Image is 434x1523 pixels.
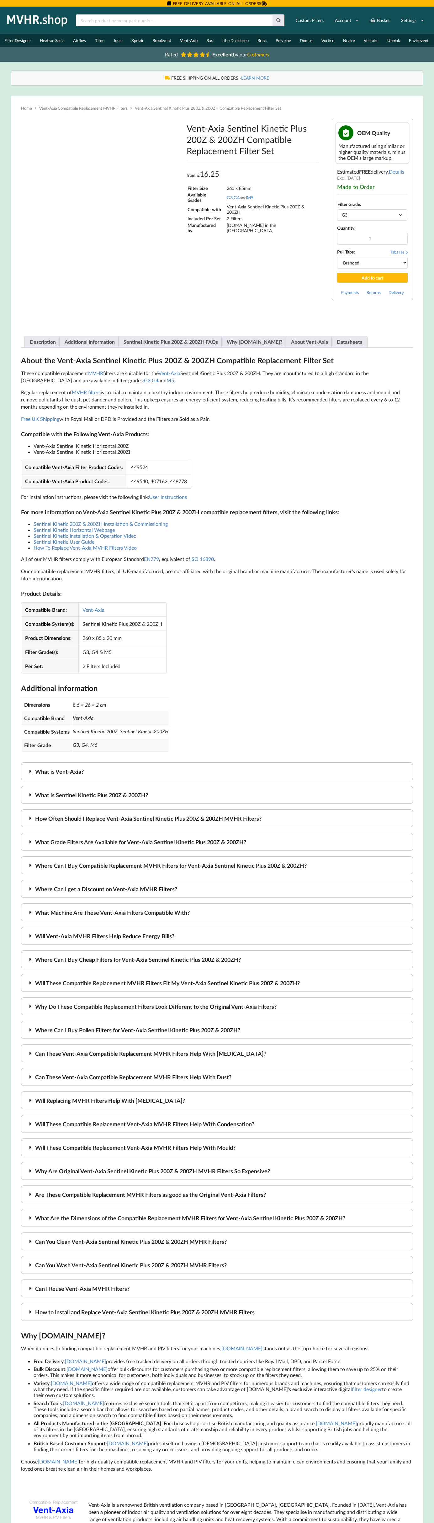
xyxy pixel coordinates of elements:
[21,903,413,921] div: What Machine Are These Vent-Axia Filters Compatible With?
[21,370,413,384] p: These compatible replacement filters are suitable for the Sentinel Kinetic Plus 200Z & 200ZH. The...
[34,1380,50,1386] span: Variety
[21,997,413,1015] div: Why Do These Compatible Replacement Filters Look Different to the Original Vent-Axia Filters?
[135,106,281,111] span: Vent-Axia Sentinel Kinetic Plus 200Z & 200ZH Compatible Replacement Filter Set
[247,195,253,200] a: M5
[34,1439,413,1453] li: : prides itself on having a [DEMOGRAPHIC_DATA] customer support team that is readily available to...
[82,607,104,613] a: Vent-Axia
[316,1420,357,1426] a: [DOMAIN_NAME]
[21,698,169,752] table: Product Details
[21,880,413,898] div: Where Can I get a Discount on Vent-Axia MVHR Filters?
[218,34,253,47] a: Itho Daalderop
[21,762,413,780] div: What is Vent-Axia?
[337,273,408,283] button: Add to cart
[359,34,383,47] a: Vectaire
[73,712,168,724] p: Vent-Axia
[21,616,78,631] td: Compatible System(s):
[34,443,413,449] li: Vent-Axia Sentinel Kinetic Horizontal 200Z
[291,336,328,347] a: About Vent-Axia
[21,1209,413,1227] div: What Are the Dimensions of the Compatible Replacement MVHR Filters for Vent-Axia Sentinel Kinetic...
[21,356,413,365] h2: About the Vent-Axia Sentinel Kinetic Plus 200Z & 200ZH Compatible Replacement Filter Set
[187,123,318,156] h1: Vent-Axia Sentinel Kinetic Plus 200Z & 200ZH Compatible Replacement Filter Set
[127,34,148,47] a: Xpelair
[34,1400,62,1406] span: Search Tools
[176,34,202,47] a: Vent-Axia
[63,1400,104,1406] a: [DOMAIN_NAME]
[292,15,328,26] a: Custom Filters
[390,249,408,254] span: Tabs Help
[21,1233,413,1250] div: Can You Clean Vent-Axia Sentinel Kinetic Plus 200Z & 200ZH MVHR Filters?
[21,645,78,659] td: Filter Grade(s):
[337,249,355,254] b: Pull Tabs:
[78,659,166,673] td: 2 Filters Included
[397,15,428,26] a: Settings
[187,222,226,233] td: Manufactured by
[366,15,394,26] a: Basket
[21,1091,413,1109] div: Will Replacing MVHR Filters Help With [MEDICAL_DATA]?
[227,195,233,200] a: G3
[247,51,269,57] i: Customers
[21,568,413,582] p: Our compatible replacement MVHR filters, all UK-manufactured, are not affiliated with the origina...
[357,129,390,136] span: OEM Quality
[21,1331,413,1341] h2: Why [DOMAIN_NAME]?
[234,195,240,200] a: G4
[332,119,413,300] div: Estimated delivery .
[21,460,127,474] td: Compatible Vent-Axia Filter Product Codes:
[226,216,317,222] td: 2 Filters
[226,192,317,203] td: , and
[227,336,282,347] a: Why [DOMAIN_NAME]?
[34,1357,413,1365] li: : provides free tracked delivery on all orders through trusted couriers like Royal Mail, DPD, and...
[202,34,218,47] a: Baxi
[190,556,214,562] a: ISO 16890
[91,34,109,47] a: Titon
[127,474,191,488] td: 449540, 407162, 448778
[73,699,168,711] td: 8.5 × 26 × 2 cm
[4,13,70,28] img: mvhr.shop.png
[359,169,371,175] b: FREE
[21,1303,413,1321] div: How to Install and Replace Vent-Axia Sentinel Kinetic Plus 200Z & 200ZH MVHR Filters
[22,725,72,738] th: Compatible Systems
[34,521,168,527] a: Sentinel Kinetic 200Z & 200ZH Installation & Commissioning
[212,51,233,57] b: Excellent
[66,1366,108,1372] a: [DOMAIN_NAME]
[21,631,78,645] td: Product Dimensions:
[34,539,94,545] a: Sentinel Kinetic User Guide
[389,290,404,295] a: Delivery
[383,34,405,47] a: Ubbink
[221,1345,262,1351] a: [DOMAIN_NAME]
[21,1345,413,1352] p: When it comes to finding compatible replacement MVHR and PIV filters for your machines, stands ou...
[78,645,166,659] td: G3, G4 & M5
[72,389,101,395] a: MVHR filters
[34,1365,413,1379] li: : offer bulk discounts for customers purchasing two or more compatible replacement filters, allow...
[149,494,187,500] a: User Instructions
[226,222,317,233] td: [DOMAIN_NAME] in the [GEOGRAPHIC_DATA]
[21,603,78,616] td: Compatible Brand:
[337,183,408,190] div: Made to Order
[21,1068,413,1086] div: Can These Vent-Axia Compatible Replacement MVHR Filters Help With Dust?
[197,173,200,178] span: £
[21,950,413,968] div: Where Can I Buy Cheap Filters for Vent-Axia Sentinel Kinetic Plus 200Z & 200ZH?
[78,616,166,631] td: Sentinel Kinetic Plus 200Z & 200ZH
[271,34,295,47] a: Polypipe
[34,1379,413,1399] li: : offers a wide range of compatible replacement MVHR and PIV filters for numerous brands and mach...
[226,204,317,215] td: Vent-Axia Sentinel Kinetic Plus 200Z & 200ZH
[34,545,137,551] a: How To Replace Vent-Axia MVHR Filters Video
[38,1458,79,1464] a: [DOMAIN_NAME]
[88,370,103,376] a: MVHR
[39,106,128,111] a: Vent-Axia Compatible Replacement MVHR Filters
[405,34,433,47] a: Envirovent
[73,739,168,751] p: G3, G4, M5
[187,204,226,215] td: Compatible with
[34,527,115,533] a: Sentinel Kinetic Horizontal Webpage
[21,590,413,597] h3: Product Details:
[144,556,159,562] a: EN779
[21,683,413,693] h2: Additional information
[295,34,317,47] a: Domus
[76,14,273,26] input: Search product name or part number...
[161,49,273,60] a: Rated Excellentby ourCustomers
[331,15,363,26] a: Account
[21,106,32,111] a: Home
[22,712,72,725] th: Compatible Brand
[73,725,168,738] p: Sentinel Kinetic 200Z, Sentinel Kinetic 200ZH
[34,1358,64,1364] span: Free Delivery
[21,927,413,945] div: Will Vent-Axia MVHR Filters Help Reduce Energy Bills?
